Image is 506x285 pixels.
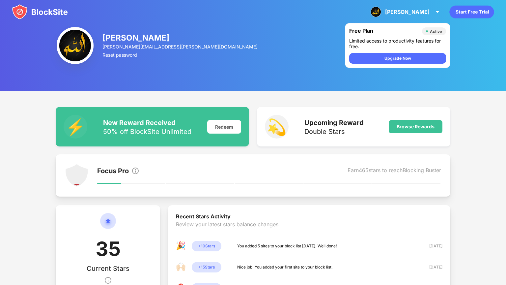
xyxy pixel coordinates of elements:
div: Review your latest stars balance changes [176,221,442,241]
div: 50% off BlockSite Unlimited [103,128,191,135]
div: ⚡️ [64,115,87,139]
div: 🙌🏻 [176,262,186,272]
div: [PERSON_NAME] [385,9,430,15]
img: blocksite-icon.svg [12,4,68,20]
img: info.svg [131,167,139,175]
div: Redeem [207,120,241,134]
div: [PERSON_NAME][EMAIL_ADDRESS][PERSON_NAME][DOMAIN_NAME] [102,44,258,49]
div: New Reward Received [103,119,191,127]
div: Active [430,29,442,34]
div: Current Stars [87,265,129,272]
div: + 10 Stars [192,241,221,251]
div: Double Stars [304,128,364,135]
div: Earn 465 stars to reach Blocking Buster [348,167,441,176]
img: ACg8ocL3ggADtxoeohFdguSZOVVOV6YiAPFQ6xDg5Xv7yO_vz777NoE=s96-c [371,7,381,17]
div: [PERSON_NAME] [102,33,258,43]
div: Reset password [102,52,258,58]
div: 💫 [265,115,289,139]
div: Upgrade Now [384,55,411,62]
div: Free Plan [349,27,419,35]
div: Focus Pro [97,167,129,176]
div: 35 [96,237,121,265]
div: Recent Stars Activity [176,213,442,221]
div: 🎉 [176,241,186,251]
div: You added 5 sites to your block list [DATE]. Well done! [237,243,337,249]
div: Nice job! You added your first site to your block list. [237,264,333,270]
div: animation [449,5,494,18]
div: + 15 Stars [192,262,221,272]
div: [DATE] [419,243,442,249]
div: Limited access to productivity features for free. [349,38,446,49]
div: [DATE] [419,264,442,270]
img: ACg8ocL3ggADtxoeohFdguSZOVVOV6YiAPFQ6xDg5Xv7yO_vz777NoE=s96-c [57,27,94,64]
div: Upcoming Reward [304,119,364,127]
img: points-level-1.svg [65,164,89,187]
img: circle-star.svg [100,213,116,237]
div: Browse Rewards [397,124,435,129]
